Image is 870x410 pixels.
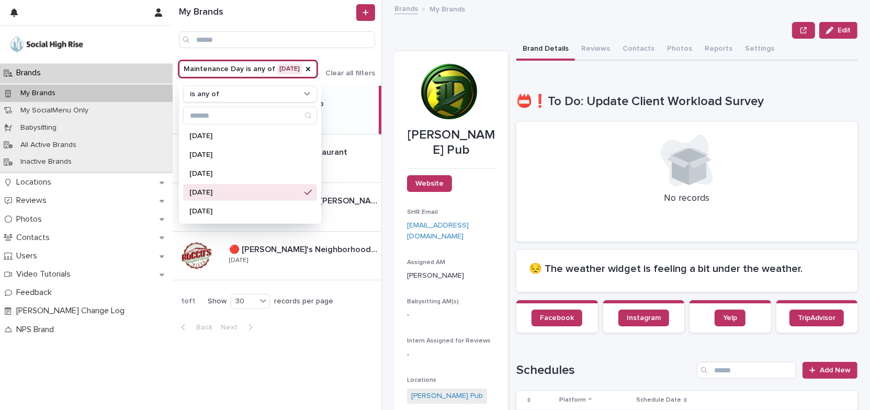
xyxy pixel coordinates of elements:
[394,2,418,14] a: Brands
[616,39,661,61] button: Contacts
[430,3,465,14] p: My Brands
[179,7,354,18] h1: My Brands
[529,193,845,204] p: No records
[184,107,317,124] input: Search
[208,297,227,306] p: Show
[636,394,681,406] p: Schedule Date
[274,297,333,306] p: records per page
[407,259,445,266] span: Assigned AM
[723,314,737,322] span: Yelp
[540,314,574,322] span: Facebook
[789,310,844,326] a: TripAdvisor
[189,189,300,196] p: [DATE]
[12,251,46,261] p: Users
[415,180,444,187] span: Website
[317,70,375,77] button: Clear all filters
[532,310,582,326] a: Facebook
[407,377,436,383] span: Locations
[575,39,616,61] button: Reviews
[189,208,300,215] p: [DATE]
[173,323,217,332] button: Back
[407,209,438,215] span: SHR Email
[12,123,65,132] p: Babysitting
[407,349,495,360] p: -
[173,183,381,232] a: 🔴 [PERSON_NAME] of [PERSON_NAME]🔴 [PERSON_NAME] of [PERSON_NAME] [DATE]
[407,222,469,240] a: [EMAIL_ADDRESS][DOMAIN_NAME]
[12,196,55,206] p: Reviews
[12,325,62,335] p: NPS Brand
[12,306,133,316] p: [PERSON_NAME] Change Log
[516,39,575,61] button: Brand Details
[618,310,669,326] a: Instagram
[231,296,256,307] div: 30
[407,270,495,281] p: [PERSON_NAME]
[179,61,317,77] button: Maintenance Day
[173,86,381,134] a: 🟡 [PERSON_NAME] Pub🟡 [PERSON_NAME] Pub [DATE]
[627,314,661,322] span: Instagram
[173,289,204,314] p: 1 of 1
[190,324,212,331] span: Back
[798,314,835,322] span: TripAdvisor
[407,310,495,321] p: -
[12,214,50,224] p: Photos
[559,394,586,406] p: Platform
[173,232,381,280] a: 🔴 [PERSON_NAME]'s Neighborhood Pizza🔴 [PERSON_NAME]'s Neighborhood Pizza [DATE]
[12,141,85,150] p: All Active Brands
[8,34,85,55] img: o5DnuTxEQV6sW9jFYBBf
[697,362,796,379] input: Search
[516,363,693,378] h1: Schedules
[12,68,49,78] p: Brands
[229,243,379,255] p: 🔴 [PERSON_NAME]'s Neighborhood Pizza
[698,39,739,61] button: Reports
[12,106,97,115] p: My SocialMenu Only
[529,263,845,275] h2: 😔 The weather widget is feeling a bit under the weather.
[221,324,244,331] span: Next
[838,27,851,34] span: Edit
[189,170,300,177] p: [DATE]
[189,151,300,158] p: [DATE]
[173,134,381,183] a: 🟡 Gumba's Italian Restaurant🟡 Gumba's Italian Restaurant [DATE]
[189,132,300,140] p: [DATE]
[407,175,452,192] a: Website
[12,233,58,243] p: Contacts
[715,310,745,326] a: Yelp
[803,362,857,379] a: Add New
[739,39,781,61] button: Settings
[12,89,64,98] p: My Brands
[229,257,248,264] p: [DATE]
[820,367,851,374] span: Add New
[190,89,219,98] p: is any of
[325,70,375,77] span: Clear all filters
[183,107,317,124] div: Search
[661,39,698,61] button: Photos
[12,177,60,187] p: Locations
[12,269,79,279] p: Video Tutorials
[516,94,857,109] h1: 📛❗To Do: Update Client Workload Survey
[12,288,60,298] p: Feedback
[12,157,80,166] p: Inactive Brands
[179,31,375,48] input: Search
[411,391,483,402] a: [PERSON_NAME] Pub
[217,323,261,332] button: Next
[407,299,459,305] span: Babysitting AM(s)
[407,338,491,344] span: Intern Assigned for Reviews
[407,128,495,158] p: [PERSON_NAME] Pub
[819,22,857,39] button: Edit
